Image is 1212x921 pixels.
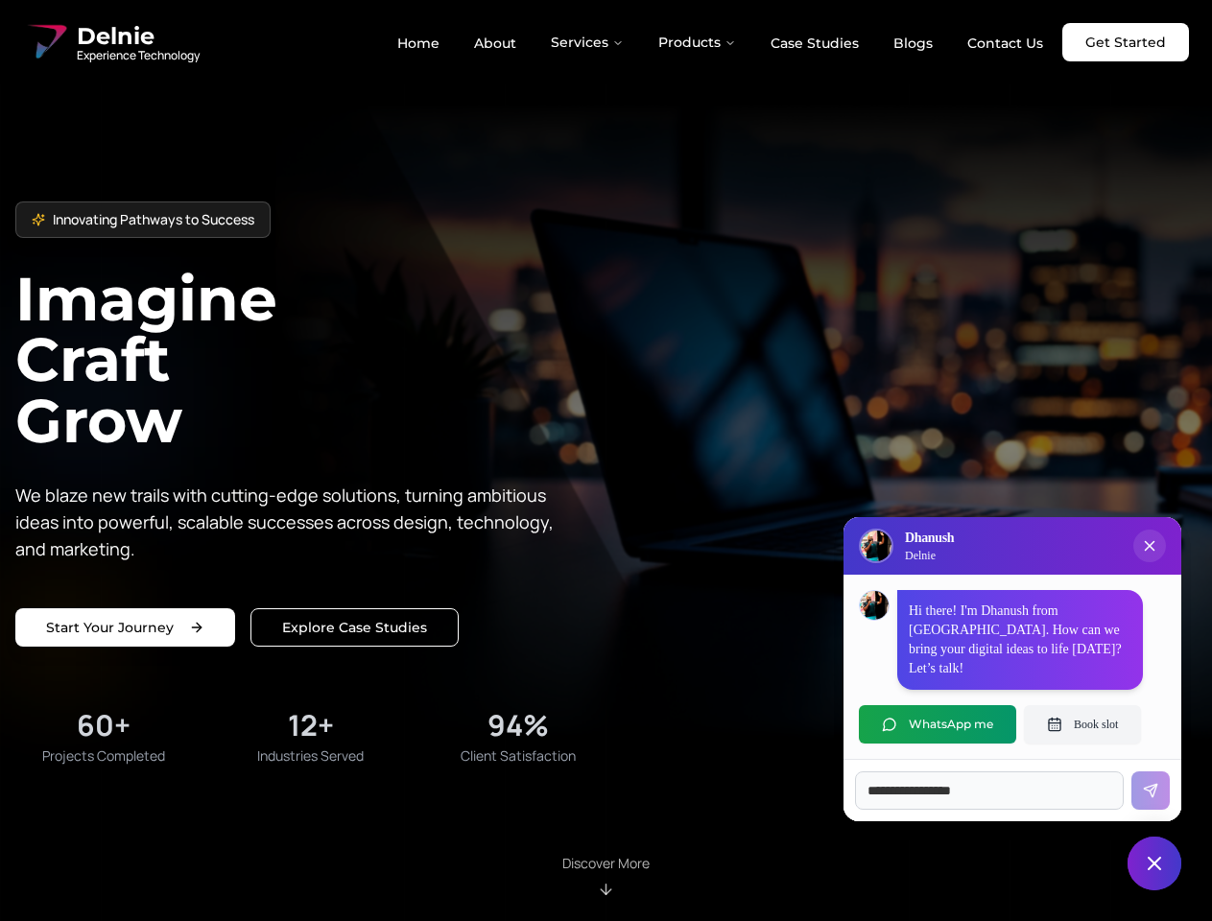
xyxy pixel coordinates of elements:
a: Home [382,27,455,59]
span: Experience Technology [77,48,200,63]
div: 12+ [288,708,334,743]
p: Discover More [562,854,650,873]
div: Scroll to About section [562,854,650,898]
img: Delnie Logo [23,19,69,65]
p: We blaze new trails with cutting-edge solutions, turning ambitious ideas into powerful, scalable ... [15,482,568,562]
button: Close chat popup [1133,530,1166,562]
p: Delnie [905,548,954,563]
button: Services [535,23,639,61]
a: Explore our solutions [250,608,459,647]
nav: Main [382,23,1058,61]
img: Dhanush [860,591,889,620]
div: 94% [487,708,549,743]
a: About [459,27,532,59]
button: WhatsApp me [859,705,1016,744]
img: Delnie Logo [861,531,891,561]
span: Innovating Pathways to Success [53,210,254,229]
a: Contact Us [952,27,1058,59]
a: Case Studies [755,27,874,59]
span: Projects Completed [42,746,165,766]
button: Products [643,23,751,61]
p: Hi there! I'm Dhanush from [GEOGRAPHIC_DATA]. How can we bring your digital ideas to life [DATE]?... [909,602,1131,678]
a: Delnie Logo Full [23,19,200,65]
span: Client Satisfaction [461,746,576,766]
span: Industries Served [257,746,364,766]
div: 60+ [77,708,131,743]
h3: Dhanush [905,529,954,548]
button: Book slot [1024,705,1141,744]
a: Start your project with us [15,608,235,647]
a: Blogs [878,27,948,59]
h1: Imagine Craft Grow [15,269,606,450]
span: Delnie [77,21,200,52]
button: Close chat [1128,837,1181,890]
a: Get Started [1062,23,1189,61]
